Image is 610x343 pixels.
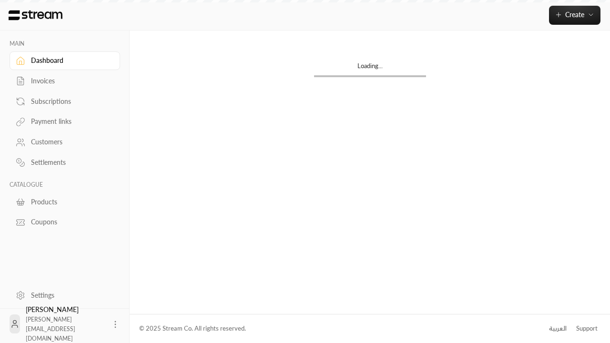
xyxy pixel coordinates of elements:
[31,291,108,300] div: Settings
[10,133,120,151] a: Customers
[31,117,108,126] div: Payment links
[31,97,108,106] div: Subscriptions
[10,40,120,48] p: MAIN
[10,181,120,189] p: CATALOGUE
[31,197,108,207] div: Products
[10,92,120,111] a: Subscriptions
[31,56,108,65] div: Dashboard
[314,61,426,75] div: Loading...
[10,213,120,232] a: Coupons
[10,153,120,172] a: Settlements
[549,6,600,25] button: Create
[10,286,120,304] a: Settings
[10,192,120,211] a: Products
[573,320,600,337] a: Support
[31,217,108,227] div: Coupons
[10,51,120,70] a: Dashboard
[26,305,105,343] div: [PERSON_NAME]
[10,72,120,91] a: Invoices
[549,324,567,333] div: العربية
[31,76,108,86] div: Invoices
[31,158,108,167] div: Settlements
[8,10,63,20] img: Logo
[26,316,75,342] span: [PERSON_NAME][EMAIL_ADDRESS][DOMAIN_NAME]
[139,324,246,333] div: © 2025 Stream Co. All rights reserved.
[10,112,120,131] a: Payment links
[565,10,584,19] span: Create
[31,137,108,147] div: Customers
